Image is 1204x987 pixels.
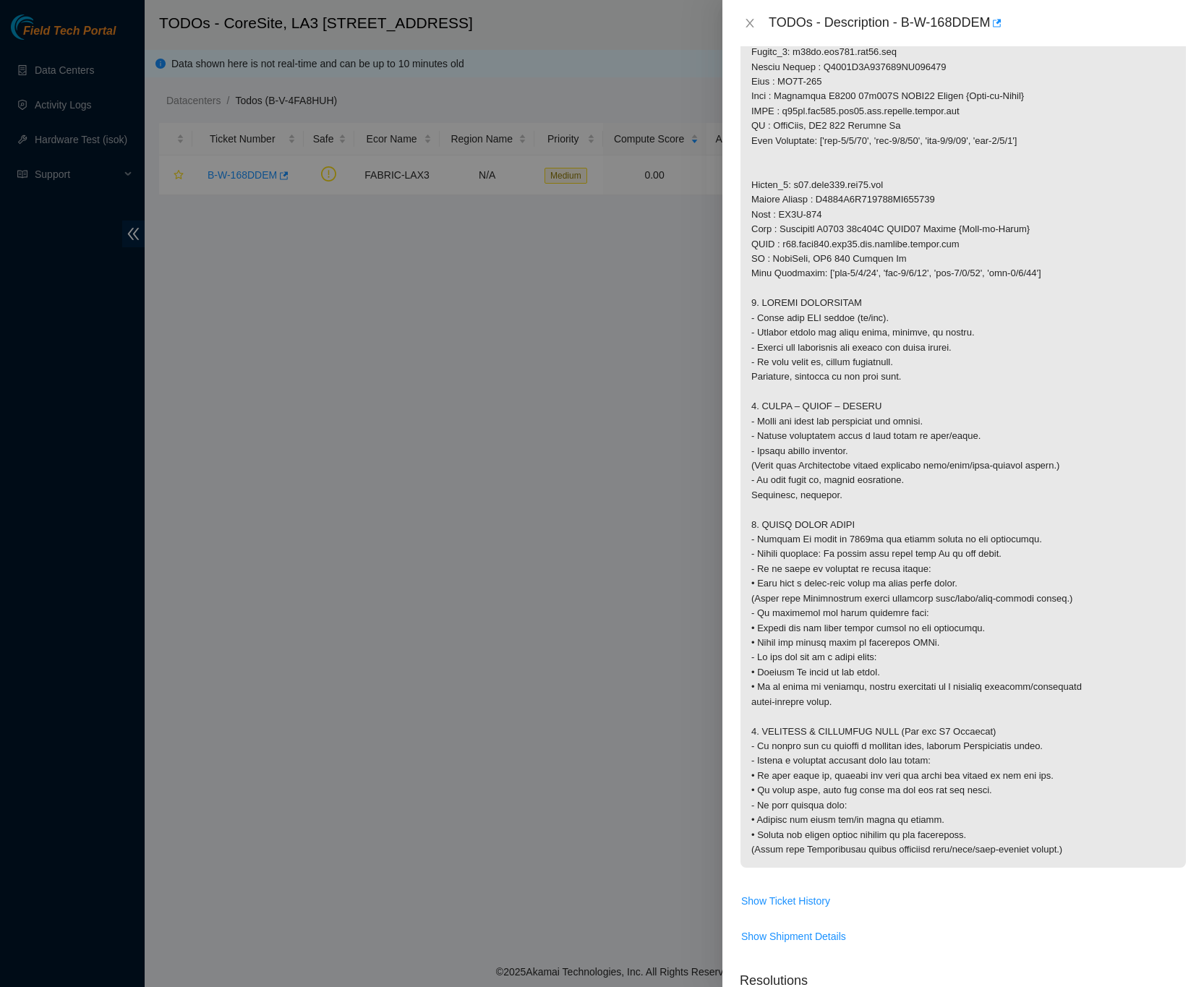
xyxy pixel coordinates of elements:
span: Show Shipment Details [741,928,846,944]
span: Show Ticket History [741,893,830,909]
button: Close [740,17,760,30]
div: TODOs - Description - B-W-168DDEM [769,12,1187,35]
button: Show Shipment Details [740,925,847,948]
button: Show Ticket History [740,889,831,913]
span: close [744,17,756,29]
